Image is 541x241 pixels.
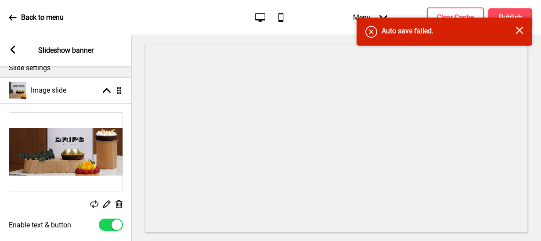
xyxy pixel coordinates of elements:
button: Clear Cache [427,7,484,28]
h4: Image slide [31,86,66,95]
h4: Publish [499,13,522,22]
label: Enable text & button [9,221,71,229]
p: Slide settings [9,63,123,73]
img: Image [9,113,123,191]
h4: Clear Cache [437,13,474,22]
button: Publish [488,8,532,27]
p: Back to menu [21,13,64,22]
a: Back to menu [9,6,64,29]
p: Slideshow banner [38,46,94,55]
div: Menu [344,4,396,30]
h4: Auto save failed. [382,26,516,36]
